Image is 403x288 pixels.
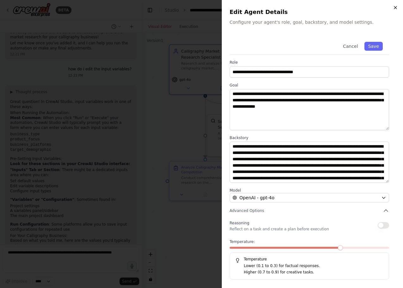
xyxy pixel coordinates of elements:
[230,239,255,244] span: Temperature:
[239,195,275,201] span: OpenAI - gpt-4o
[230,135,389,140] label: Backstory
[230,8,395,16] h2: Edit Agent Details
[364,42,383,51] button: Save
[230,19,395,25] p: Configure your agent's role, goal, backstory, and model settings.
[230,188,389,193] label: Model
[244,263,384,269] p: Lower (0.1 to 0.3) for factual responses.
[230,221,249,225] span: Reasoning
[230,208,264,213] span: Advanced Options
[230,208,389,214] button: Advanced Options
[230,60,389,65] label: Role
[230,193,389,202] button: OpenAI - gpt-4o
[339,42,362,51] button: Cancel
[230,83,389,88] label: Goal
[235,257,384,262] h5: Temperature
[230,227,329,232] p: Reflect on a task and create a plan before execution
[244,269,384,276] p: Higher (0.7 to 0.9) for creative tasks.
